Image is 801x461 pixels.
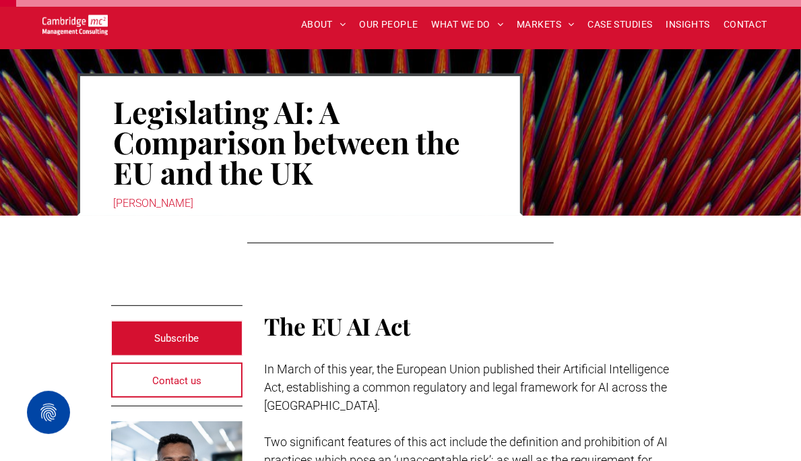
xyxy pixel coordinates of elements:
span: Contact us [152,364,201,398]
a: INSIGHTS [660,14,717,35]
span: Subscribe [154,321,199,355]
span: The EU AI Act [264,310,410,342]
a: MARKETS [510,14,581,35]
a: Your Business Transformed | Cambridge Management Consulting [42,17,108,31]
a: CONTACT [717,14,774,35]
a: Subscribe [111,321,243,356]
img: Go to Homepage [42,15,108,35]
a: WHAT WE DO [425,14,511,35]
a: ABOUT [294,14,353,35]
a: CASE STUDIES [581,14,660,35]
h1: Legislating AI: A Comparison between the EU and the UK [114,95,487,189]
div: [PERSON_NAME] [114,194,487,213]
a: OUR PEOPLE [352,14,424,35]
a: Contact us [111,363,243,398]
span: In March of this year, the European Union published their Artificial Intelligence Act, establishi... [264,362,669,412]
